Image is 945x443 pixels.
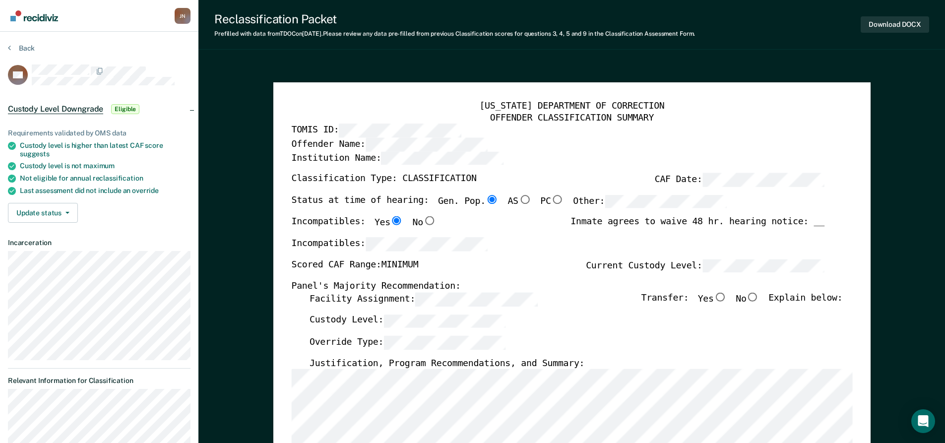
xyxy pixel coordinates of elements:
[383,314,505,328] input: Custody Level:
[605,195,727,209] input: Other:
[20,174,190,183] div: Not eligible for annual
[423,216,436,225] input: No
[518,195,531,204] input: AS
[540,195,564,209] label: PC
[83,162,115,170] span: maximum
[861,16,929,33] button: Download DOCX
[415,293,537,307] input: Facility Assignment:
[8,239,190,247] dt: Incarceration
[20,150,50,158] span: suggests
[8,203,78,223] button: Update status
[291,195,727,217] div: Status at time of hearing:
[93,174,143,182] span: reclassification
[8,44,35,53] button: Back
[412,216,436,229] label: No
[702,173,824,187] input: CAF Date:
[214,30,695,37] div: Prefilled with data from TDOC on [DATE] . Please review any data pre-filled from previous Classif...
[702,259,824,273] input: Current Custody Level:
[551,195,564,204] input: PC
[390,216,403,225] input: Yes
[175,8,190,24] button: Profile dropdown button
[291,259,418,273] label: Scored CAF Range: MINIMUM
[291,138,488,152] label: Offender Name:
[339,124,461,138] input: TOMIS ID:
[374,216,403,229] label: Yes
[111,104,139,114] span: Eligible
[291,173,476,187] label: Classification Type: CLASSIFICATION
[309,314,505,328] label: Custody Level:
[573,195,727,209] label: Other:
[291,281,824,293] div: Panel's Majority Recommendation:
[746,293,759,302] input: No
[485,195,498,204] input: Gen. Pop.
[291,112,852,124] div: OFFENDER CLASSIFICATION SUMMARY
[8,129,190,137] div: Requirements validated by OMS data
[20,187,190,195] div: Last assessment did not include an
[309,293,537,307] label: Facility Assignment:
[586,259,824,273] label: Current Custody Level:
[214,12,695,26] div: Reclassification Packet
[507,195,531,209] label: AS
[309,358,584,370] label: Justification, Program Recommendations, and Summary:
[641,293,842,315] div: Transfer: Explain below:
[291,151,503,165] label: Institution Name:
[309,336,505,350] label: Override Type:
[713,293,726,302] input: Yes
[365,237,487,251] input: Incompatibles:
[383,336,505,350] input: Override Type:
[175,8,190,24] div: J N
[291,124,461,138] label: TOMIS ID:
[20,162,190,170] div: Custody level is not
[20,141,190,158] div: Custody level is higher than latest CAF score
[381,151,503,165] input: Institution Name:
[291,101,852,113] div: [US_STATE] DEPARTMENT OF CORRECTION
[736,293,759,307] label: No
[10,10,58,21] img: Recidiviz
[570,216,824,237] div: Inmate agrees to waive 48 hr. hearing notice: __
[132,187,159,194] span: override
[697,293,726,307] label: Yes
[291,216,436,237] div: Incompatibles:
[365,138,487,152] input: Offender Name:
[8,104,103,114] span: Custody Level Downgrade
[8,377,190,385] dt: Relevant Information for Classification
[911,409,935,433] div: Open Intercom Messenger
[438,195,498,209] label: Gen. Pop.
[291,237,488,251] label: Incompatibles:
[654,173,824,187] label: CAF Date:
